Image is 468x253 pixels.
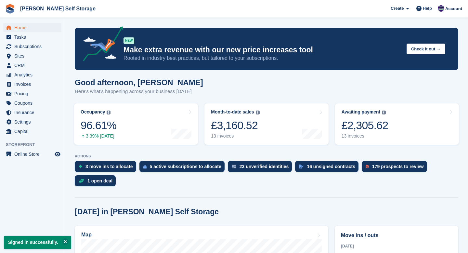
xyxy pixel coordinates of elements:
div: £3,160.52 [211,119,259,132]
span: Account [445,6,462,12]
span: Tasks [14,33,53,42]
a: Month-to-date sales £3,160.52 13 invoices [204,103,328,145]
span: Subscriptions [14,42,53,51]
a: menu [3,61,61,70]
h2: Move ins / outs [341,232,452,239]
a: menu [3,23,61,32]
span: Coupons [14,99,53,108]
p: Rooted in industry best practices, but tailored to your subscriptions. [123,55,401,62]
a: menu [3,70,61,79]
img: verify_identity-adf6edd0f0f0b5bbfe63781bf79b02c33cf7c696d77639b501bdc392416b5a36.svg [232,165,236,168]
img: deal-1b604bf984904fb50ccaf53a9ad4b4a5d6e5aea283cecdc64d6e3604feb123c2.svg [79,179,84,183]
a: menu [3,89,61,98]
div: 96.61% [81,119,116,132]
span: Invoices [14,80,53,89]
a: 3 move ins to allocate [75,161,139,175]
a: menu [3,33,61,42]
a: Occupancy 96.61% 3.39% [DATE] [74,103,198,145]
button: Check it out → [407,44,445,54]
div: 3 move ins to allocate [85,164,133,169]
div: NEW [123,37,134,44]
span: Analytics [14,70,53,79]
span: Sites [14,51,53,60]
img: icon-info-grey-7440780725fd019a000dd9b08b2336e03edf1995a4989e88bcd33f0948082b44.svg [382,111,386,114]
div: 5 active subscriptions to allocate [150,164,221,169]
div: 13 invoices [342,133,388,139]
img: move_ins_to_allocate_icon-fdf77a2bb77ea45bf5b3d319d69a93e2d87916cf1d5bf7949dd705db3b84f3ca.svg [79,165,82,168]
p: Here's what's happening across your business [DATE] [75,88,203,95]
div: [DATE] [341,243,452,249]
a: Preview store [54,150,61,158]
p: ACTIONS [75,154,458,158]
a: menu [3,127,61,136]
a: menu [3,108,61,117]
div: Occupancy [81,109,105,115]
a: menu [3,80,61,89]
span: Help [423,5,432,12]
div: 1 open deal [87,178,112,183]
a: 23 unverified identities [228,161,295,175]
span: Capital [14,127,53,136]
p: Signed in successfully. [4,236,71,249]
span: Create [391,5,404,12]
a: menu [3,117,61,126]
img: price-adjustments-announcement-icon-8257ccfd72463d97f412b2fc003d46551f7dbcb40ab6d574587a9cd5c0d94... [78,26,123,63]
span: Storefront [6,141,65,148]
p: Make extra revenue with our new price increases tool [123,45,401,55]
div: 3.39% [DATE] [81,133,116,139]
a: 5 active subscriptions to allocate [139,161,228,175]
img: icon-info-grey-7440780725fd019a000dd9b08b2336e03edf1995a4989e88bcd33f0948082b44.svg [256,111,260,114]
div: 179 prospects to review [372,164,424,169]
img: icon-info-grey-7440780725fd019a000dd9b08b2336e03edf1995a4989e88bcd33f0948082b44.svg [107,111,110,114]
span: Settings [14,117,53,126]
img: stora-icon-8386f47178a22dfd0bd8f6a31ec36ba5ce8667c1dd55bd0f319d3a0aa187defe.svg [5,4,15,14]
span: Online Store [14,150,53,159]
span: Home [14,23,53,32]
div: 23 unverified identities [240,164,289,169]
h2: Map [81,232,92,238]
span: CRM [14,61,53,70]
h2: [DATE] in [PERSON_NAME] Self Storage [75,207,219,216]
a: [PERSON_NAME] Self Storage [18,3,98,14]
img: prospect-51fa495bee0391a8d652442698ab0144808aea92771e9ea1ae160a38d050c398.svg [366,165,369,168]
a: 1 open deal [75,175,119,190]
a: Awaiting payment £2,305.62 13 invoices [335,103,459,145]
div: 16 unsigned contracts [307,164,355,169]
div: £2,305.62 [342,119,388,132]
a: menu [3,99,61,108]
img: Matthew Jones [438,5,444,12]
img: active_subscription_to_allocate_icon-d502201f5373d7db506a760aba3b589e785aa758c864c3986d89f69b8ff3... [143,165,147,169]
a: 179 prospects to review [362,161,430,175]
a: 16 unsigned contracts [295,161,362,175]
a: menu [3,51,61,60]
h1: Good afternoon, [PERSON_NAME] [75,78,203,87]
a: menu [3,42,61,51]
span: Insurance [14,108,53,117]
img: contract_signature_icon-13c848040528278c33f63329250d36e43548de30e8caae1d1a13099fd9432cc5.svg [299,165,304,168]
div: 13 invoices [211,133,259,139]
a: menu [3,150,61,159]
span: Pricing [14,89,53,98]
div: Month-to-date sales [211,109,254,115]
div: Awaiting payment [342,109,381,115]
